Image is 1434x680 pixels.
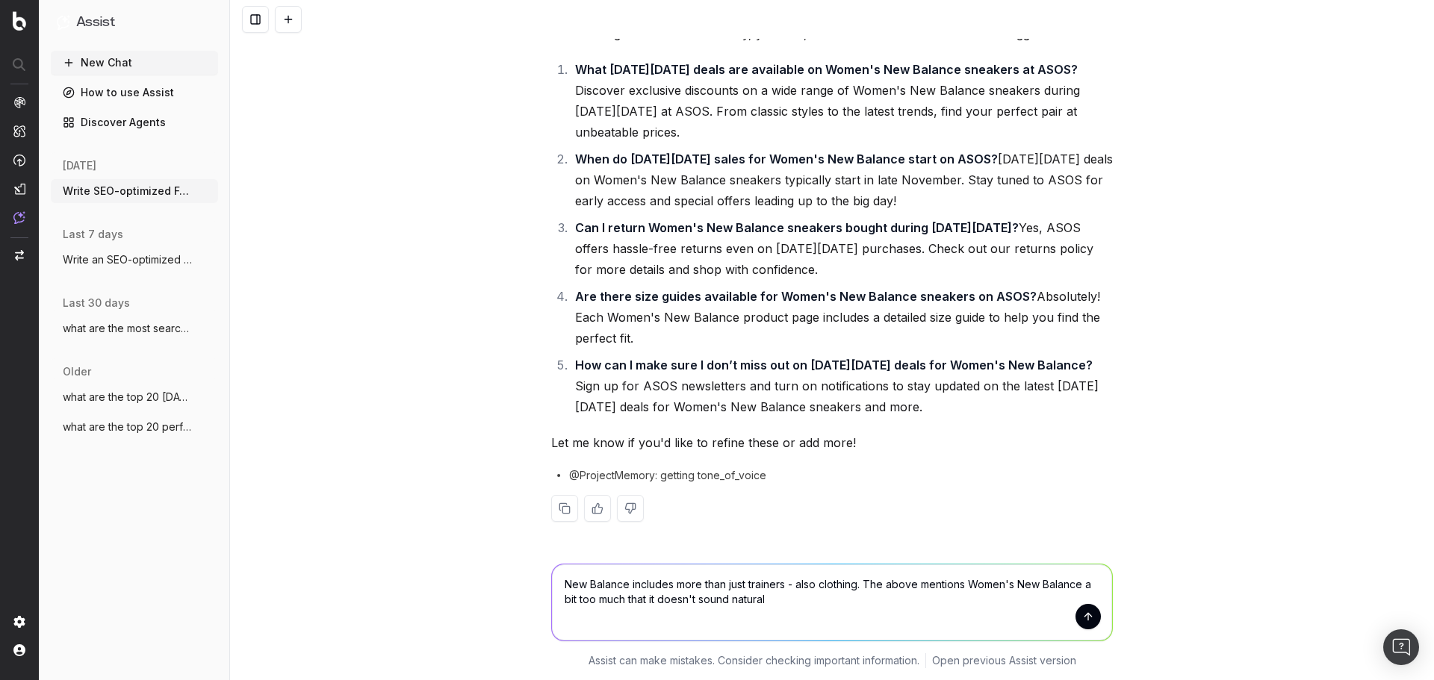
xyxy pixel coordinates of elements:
[575,152,998,166] strong: When do [DATE][DATE] sales for Women's New Balance start on ASOS?
[575,220,1019,235] strong: Can I return Women's New Balance sneakers bought during [DATE][DATE]?
[575,62,1078,77] strong: What [DATE][DATE] deals are available on Women's New Balance sneakers at ASOS?
[63,419,194,434] span: what are the top 20 performing category
[63,227,123,242] span: last 7 days
[13,154,25,166] img: Activation
[51,51,218,75] button: New Chat
[63,158,96,173] span: [DATE]
[552,564,1112,640] textarea: New Balance includes more than just trainers - also clothing. The above mentions Women's New Bala...
[569,468,766,483] span: @ProjectMemory: getting tone_of_voice
[13,183,25,195] img: Studio
[51,110,218,134] a: Discover Agents
[57,15,70,29] img: Assist
[63,321,194,336] span: what are the most searched for womenswea
[13,96,25,108] img: Analytics
[51,81,218,105] a: How to use Assist
[63,364,91,379] span: older
[51,316,218,340] button: what are the most searched for womenswea
[571,149,1113,211] li: [DATE][DATE] deals on Women's New Balance sneakers typically start in late November. Stay tuned t...
[589,653,919,668] p: Assist can make mistakes. Consider checking important information.
[13,616,25,628] img: Setting
[1383,629,1419,665] div: Open Intercom Messenger
[551,432,1113,453] p: Let me know if you'd like to refine these or add more!
[57,12,212,33] button: Assist
[13,125,25,137] img: Intelligence
[51,248,218,272] button: Write an SEO-optimized FAQs around black
[13,11,26,31] img: Botify logo
[13,644,25,656] img: My account
[63,184,194,199] span: Write SEO-optimized FAQs (5 questions) f
[571,355,1113,417] li: Sign up for ASOS newsletters and turn on notifications to stay updated on the latest [DATE][DATE]...
[932,653,1076,668] a: Open previous Assist version
[571,217,1113,280] li: Yes, ASOS offers hassle-free returns even on [DATE][DATE] purchases. Check out our returns policy...
[571,59,1113,143] li: Discover exclusive discounts on a wide range of Women's New Balance sneakers during [DATE][DATE] ...
[63,296,130,311] span: last 30 days
[51,385,218,409] button: what are the top 20 [DATE][DATE] keyword
[15,250,24,261] img: Switch project
[571,286,1113,349] li: Absolutely! Each Women's New Balance product page includes a detailed size guide to help you find...
[63,252,194,267] span: Write an SEO-optimized FAQs around black
[575,358,1093,372] strong: How can I make sure I don’t miss out on [DATE][DATE] deals for Women's New Balance?
[63,390,194,405] span: what are the top 20 [DATE][DATE] keyword
[51,415,218,439] button: what are the top 20 performing category
[13,211,25,224] img: Assist
[51,179,218,203] button: Write SEO-optimized FAQs (5 questions) f
[76,12,115,33] h1: Assist
[575,289,1037,304] strong: Are there size guides available for Women's New Balance sneakers on ASOS?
